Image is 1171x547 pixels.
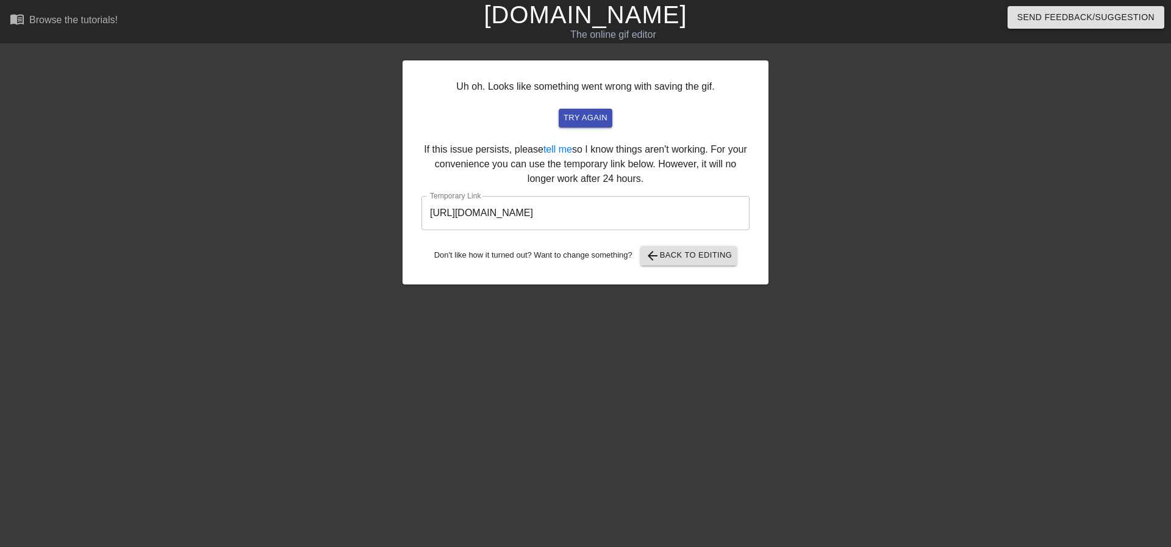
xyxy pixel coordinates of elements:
[10,12,24,26] span: menu_book
[559,109,612,128] button: try again
[645,248,732,263] span: Back to Editing
[421,196,750,230] input: bare
[1017,10,1155,25] span: Send Feedback/Suggestion
[10,12,118,31] a: Browse the tutorials!
[640,246,737,266] button: Back to Editing
[645,248,660,263] span: arrow_back
[403,60,768,284] div: Uh oh. Looks like something went wrong with saving the gif. If this issue persists, please so I k...
[396,27,830,42] div: The online gif editor
[421,246,750,266] div: Don't like how it turned out? Want to change something?
[484,1,687,28] a: [DOMAIN_NAME]
[29,15,118,25] div: Browse the tutorials!
[543,144,572,154] a: tell me
[564,111,607,125] span: try again
[1008,6,1164,29] button: Send Feedback/Suggestion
